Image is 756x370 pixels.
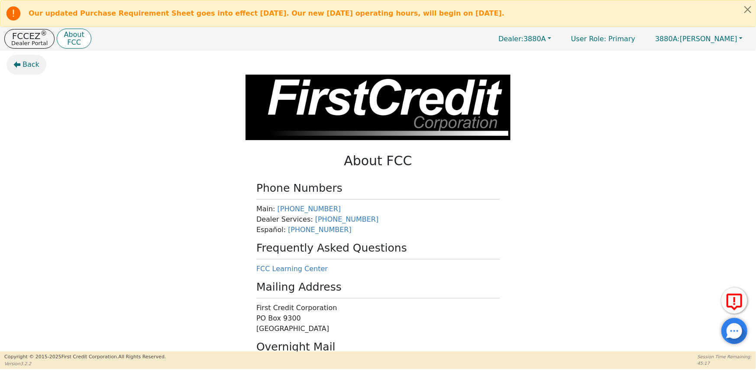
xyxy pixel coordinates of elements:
[41,29,47,37] sup: ®
[655,35,680,43] span: 3880A:
[256,265,328,273] span: FCC Learning Center
[256,281,500,294] h3: Mailing Address
[256,341,500,354] h3: Overnight Mail
[6,55,46,75] button: Back
[315,215,379,223] a: [PHONE_NUMBER]
[278,205,341,213] a: [PHONE_NUMBER]
[29,9,504,17] b: Our updated Purchase Requirement Sheet goes into effect [DATE]. Our new [DATE] operating hours, w...
[23,59,39,70] span: Back
[256,225,500,235] p: Español:
[256,303,500,334] p: First Credit Corporation PO Box 9300 [GEOGRAPHIC_DATA]
[498,35,523,43] span: Dealer:
[256,242,500,255] h3: Frequently Asked Questions
[288,226,352,234] a: [PHONE_NUMBER]
[498,35,546,43] span: 3880A
[256,214,500,225] p: Dealer Services:
[246,75,510,140] img: logo-CMu_cnol.png
[256,153,500,169] h2: About FCC
[4,354,166,361] p: Copyright © 2015- 2025 First Credit Corporation.
[64,39,84,46] p: FCC
[11,32,48,40] p: FCCEZ
[698,354,752,360] p: Session Time Remaining:
[4,29,55,49] button: FCCEZ®Dealer Portal
[562,30,644,47] p: Primary
[118,354,166,360] span: All Rights Reserved.
[11,40,48,46] p: Dealer Portal
[256,182,500,195] h3: Phone Numbers
[571,35,606,43] span: User Role :
[4,360,166,367] p: Version 3.2.2
[64,31,84,38] p: About
[57,29,91,49] button: AboutFCC
[646,32,752,46] button: 3880A:[PERSON_NAME]
[698,360,752,367] p: 45:17
[256,204,500,214] p: Main:
[740,0,756,18] button: Close alert
[655,35,737,43] span: [PERSON_NAME]
[562,30,644,47] a: User Role: Primary
[721,288,747,314] button: Report Error to FCC
[489,32,560,46] button: Dealer:3880A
